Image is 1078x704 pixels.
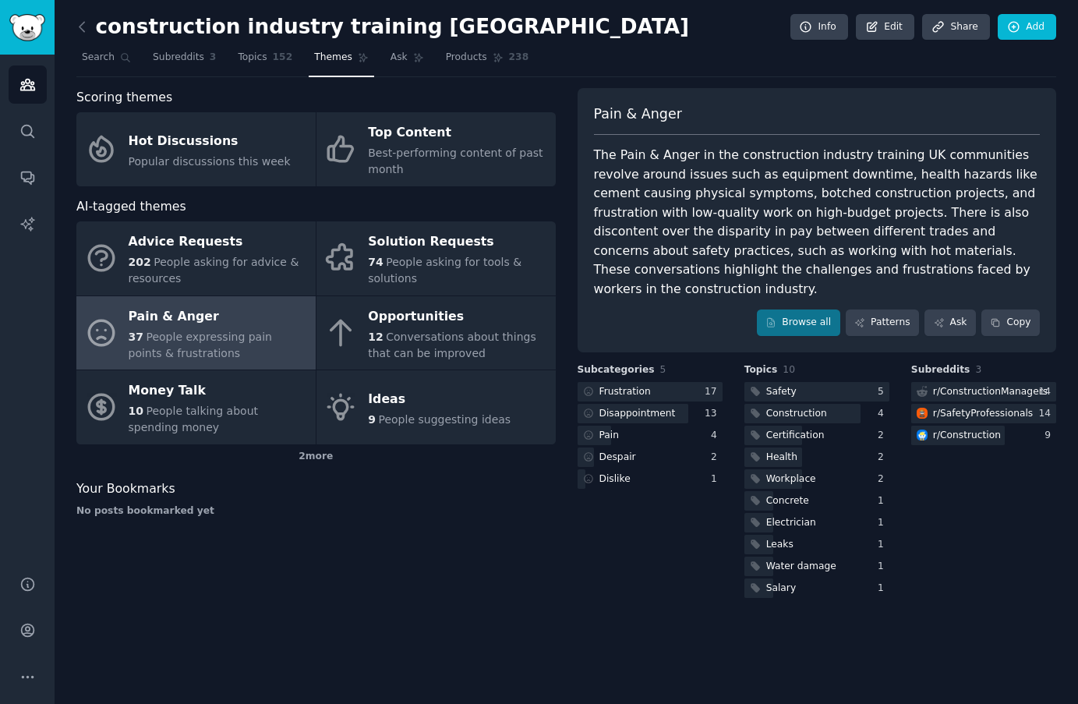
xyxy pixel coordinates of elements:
span: Your Bookmarks [76,479,175,499]
div: 14 [1038,385,1056,399]
div: 2 [878,472,889,486]
a: Certification2 [744,426,889,445]
span: People asking for advice & resources [129,256,299,285]
div: Top Content [368,121,547,146]
span: 5 [660,364,666,375]
span: Products [446,51,487,65]
img: Construction [917,430,928,440]
a: Disappointment13 [578,404,723,423]
span: Subreddits [911,363,970,377]
a: Ask [385,45,429,77]
a: Ask [924,310,976,336]
span: Pain & Anger [594,104,682,124]
span: 37 [129,331,143,343]
button: Copy [981,310,1040,336]
span: Topics [238,51,267,65]
div: 9 [1044,429,1056,443]
span: Conversations about things that can be improved [368,331,535,359]
a: Workplace2 [744,469,889,489]
a: Salary1 [744,578,889,598]
div: Electrician [766,516,816,530]
span: People asking for tools & solutions [368,256,521,285]
span: Themes [314,51,352,65]
a: Money Talk10People talking about spending money [76,370,316,444]
span: People suggesting ideas [379,413,511,426]
div: 1 [878,538,889,552]
span: People expressing pain points & frustrations [129,331,272,359]
span: 238 [509,51,529,65]
a: Dislike1 [578,469,723,489]
span: 74 [368,256,383,268]
div: 14 [1038,407,1056,421]
div: Solution Requests [368,230,547,255]
h2: construction industry training [GEOGRAPHIC_DATA] [76,15,689,40]
a: Water damage1 [744,557,889,576]
span: AI-tagged themes [76,197,186,217]
span: 9 [368,413,376,426]
div: Pain [599,429,620,443]
a: SafetyProfessionalsr/SafetyProfessionals14 [911,404,1056,423]
a: Patterns [846,310,919,336]
div: Advice Requests [129,230,308,255]
div: 1 [878,560,889,574]
span: Topics [744,363,778,377]
div: Dislike [599,472,631,486]
div: No posts bookmarked yet [76,504,556,518]
a: Browse all [757,310,840,336]
a: Ideas9People suggesting ideas [316,370,556,444]
a: Subreddits3 [147,45,221,77]
div: 1 [711,472,723,486]
div: r/ Construction [933,429,1001,443]
a: Info [790,14,848,41]
span: 12 [368,331,383,343]
div: Construction [766,407,827,421]
div: Safety [766,385,797,399]
span: 10 [783,364,795,375]
a: Products238 [440,45,534,77]
a: Safety5 [744,382,889,402]
span: Search [82,51,115,65]
span: 10 [129,405,143,417]
div: 2 [878,429,889,443]
a: Hot DiscussionsPopular discussions this week [76,112,316,186]
div: r/ SafetyProfessionals [933,407,1033,421]
div: Disappointment [599,407,676,421]
a: Constructionr/Construction9 [911,426,1056,445]
span: 3 [975,364,981,375]
div: Opportunities [368,304,547,329]
span: Best-performing content of past month [368,147,543,175]
div: 1 [878,582,889,596]
a: Themes [309,45,374,77]
a: r/ConstructionManagers14 [911,382,1056,402]
a: Top ContentBest-performing content of past month [316,112,556,186]
div: Ideas [368,387,511,412]
span: Ask [391,51,408,65]
div: Hot Discussions [129,129,291,154]
div: Health [766,451,797,465]
span: 202 [129,256,151,268]
span: 3 [210,51,217,65]
span: People talking about spending money [129,405,259,433]
div: 4 [878,407,889,421]
a: Frustration17 [578,382,723,402]
a: Add [998,14,1056,41]
div: 13 [705,407,723,421]
div: Frustration [599,385,651,399]
a: Electrician1 [744,513,889,532]
a: Leaks1 [744,535,889,554]
div: 2 more [76,444,556,469]
a: Advice Requests202People asking for advice & resources [76,221,316,295]
span: Subreddits [153,51,204,65]
div: Water damage [766,560,836,574]
div: Money Talk [129,379,308,404]
div: Concrete [766,494,809,508]
div: 17 [705,385,723,399]
a: Despair2 [578,448,723,467]
a: Pain & Anger37People expressing pain points & frustrations [76,296,316,370]
a: Share [922,14,989,41]
div: 2 [711,451,723,465]
a: Pain4 [578,426,723,445]
div: Certification [766,429,825,443]
div: The Pain & Anger in the construction industry training UK communities revolve around issues such ... [594,146,1041,299]
div: r/ ConstructionManagers [933,385,1048,399]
